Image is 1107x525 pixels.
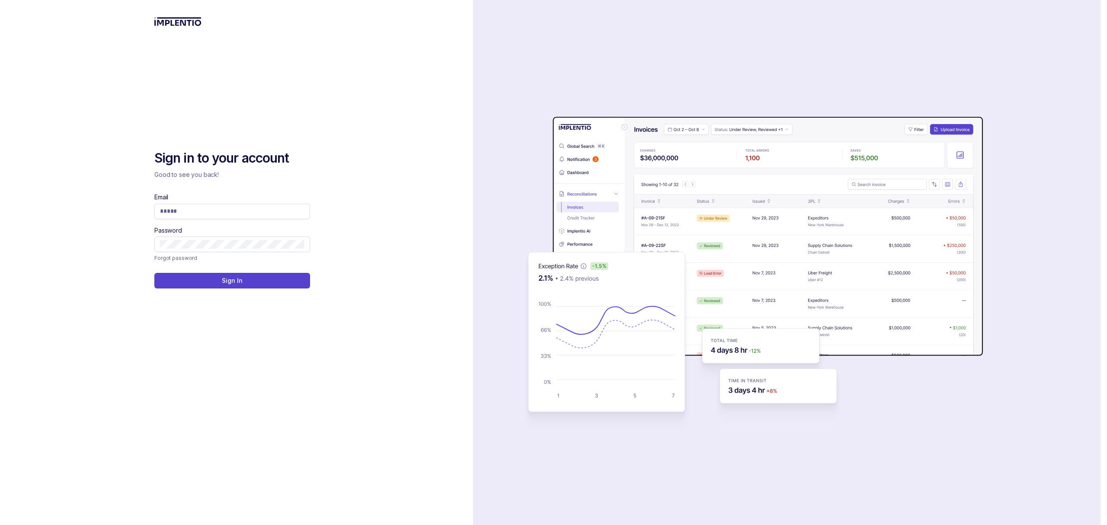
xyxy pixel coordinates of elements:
p: Forgot password [154,254,197,262]
p: Good to see you back! [154,170,310,179]
a: Link Forgot password [154,254,197,262]
button: Sign In [154,273,310,288]
img: logo [154,17,202,26]
label: Email [154,193,168,202]
img: signin-background.svg [497,90,986,435]
label: Password [154,226,182,235]
p: Sign In [222,276,242,285]
h2: Sign in to your account [154,150,310,167]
